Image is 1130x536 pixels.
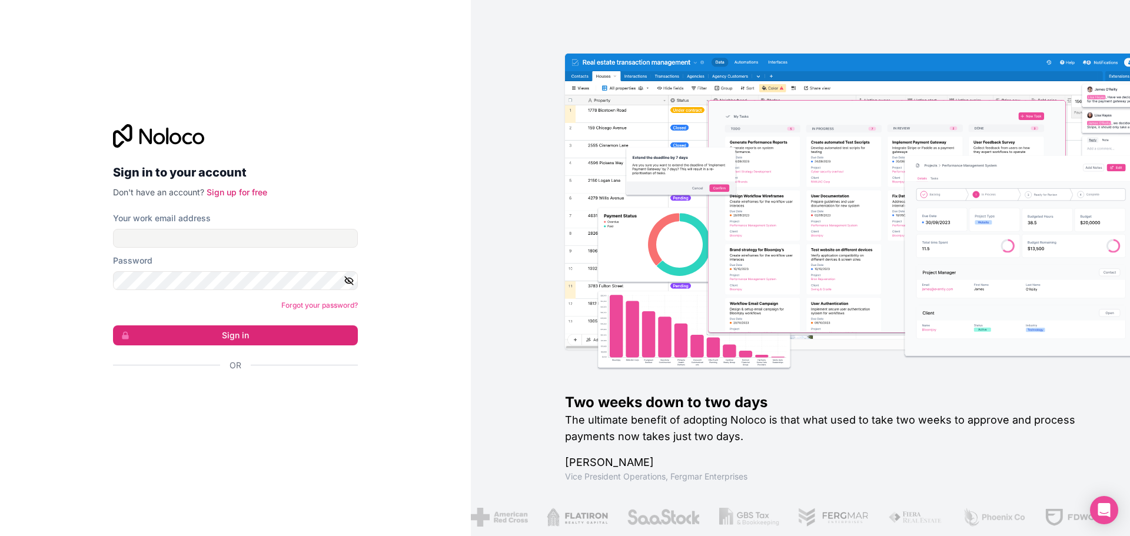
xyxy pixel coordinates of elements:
[113,271,358,290] input: Password
[626,508,700,527] img: /assets/saastock-C6Zbiodz.png
[1043,508,1112,527] img: /assets/fdworks-Bi04fVtw.png
[113,212,211,224] label: Your work email address
[1090,496,1118,524] div: Open Intercom Messenger
[281,301,358,309] a: Forgot your password?
[565,412,1092,445] h2: The ultimate benefit of adopting Noloco is that what used to take two weeks to approve and proces...
[107,384,354,410] iframe: Sign in with Google Button
[113,229,358,248] input: Email address
[113,255,152,267] label: Password
[207,187,267,197] a: Sign up for free
[113,162,358,183] h2: Sign in to your account
[113,325,358,345] button: Sign in
[961,508,1025,527] img: /assets/phoenix-BREaitsQ.png
[565,454,1092,471] h1: [PERSON_NAME]
[546,508,607,527] img: /assets/flatiron-C8eUkumj.png
[887,508,942,527] img: /assets/fiera-fwj2N5v4.png
[113,187,204,197] span: Don't have an account?
[565,471,1092,482] h1: Vice President Operations , Fergmar Enterprises
[470,508,527,527] img: /assets/american-red-cross-BAupjrZR.png
[797,508,869,527] img: /assets/fergmar-CudnrXN5.png
[565,393,1092,412] h1: Two weeks down to two days
[230,359,241,371] span: Or
[718,508,778,527] img: /assets/gbstax-C-GtDUiK.png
